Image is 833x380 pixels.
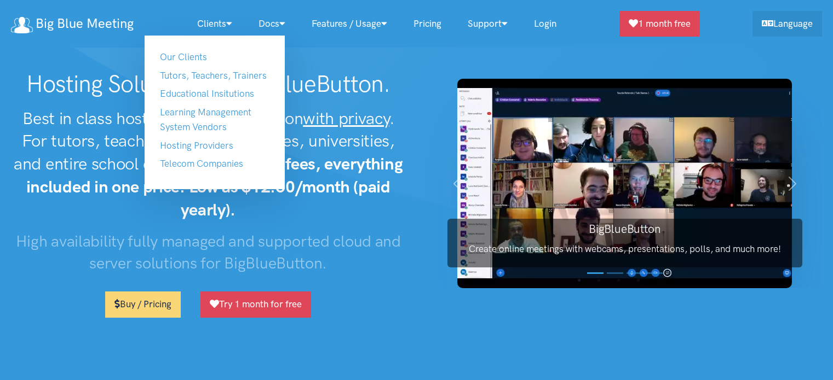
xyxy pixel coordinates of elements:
a: Hosting Providers [160,140,233,151]
a: Telecom Companies [160,158,243,169]
a: Support [455,12,521,36]
a: 1 month free [619,11,700,37]
img: BigBlueButton screenshot [457,79,792,288]
a: Pricing [400,12,455,36]
u: with privacy [303,108,389,128]
a: Clients [184,12,245,36]
a: Big Blue Meeting [11,12,134,36]
h1: Hosting Solutions for BigBlueButton. [11,70,406,98]
a: Learning Management System Vendors [160,107,251,132]
a: Try 1 month for free [200,291,311,317]
a: Our Clients [160,51,207,62]
a: Tutors, Teachers, Trainers [160,70,267,81]
h3: High availability fully managed and supported cloud and server solutions for BigBlueButton. [11,230,406,274]
h3: BigBlueButton [447,221,802,237]
a: Buy / Pricing [105,291,181,317]
p: Create online meetings with webcams, presentations, polls, and much more! [447,242,802,256]
a: Login [521,12,570,36]
strong: No hidden fees, everything included in one price. Low as $12.50/month (paid yearly). [26,154,403,220]
a: Language [752,11,822,37]
h2: Best in class hosting for BigBlueButton . For tutors, teachers, schools, colleges, universities, ... [11,107,406,221]
a: Educational Insitutions [160,88,254,99]
img: logo [11,17,33,33]
a: Docs [245,12,298,36]
a: Features / Usage [298,12,400,36]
